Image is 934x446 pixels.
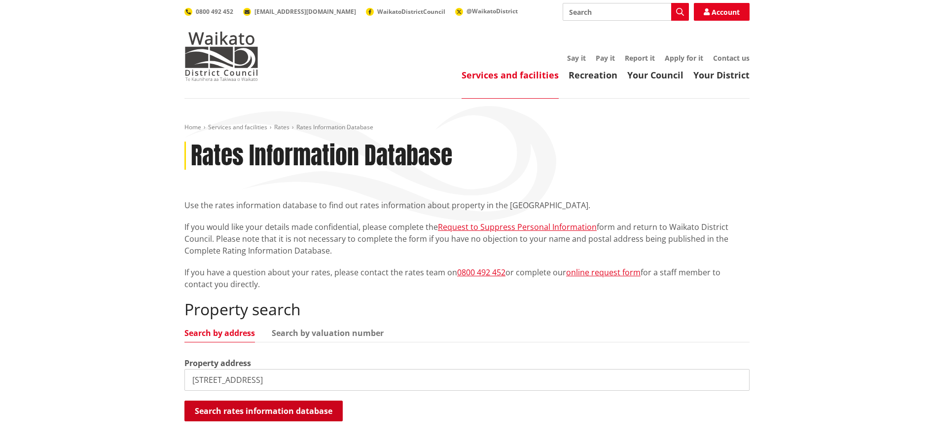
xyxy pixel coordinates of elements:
a: Say it [567,53,586,63]
iframe: Messenger Launcher [889,405,924,440]
input: e.g. Duke Street NGARUAWAHIA [184,369,750,391]
label: Property address [184,357,251,369]
a: Pay it [596,53,615,63]
a: Apply for it [665,53,703,63]
span: Rates Information Database [296,123,373,131]
a: Request to Suppress Personal Information [438,222,597,232]
a: online request form [566,267,641,278]
span: WaikatoDistrictCouncil [377,7,445,16]
a: [EMAIL_ADDRESS][DOMAIN_NAME] [243,7,356,16]
a: Your Council [627,69,683,81]
a: Home [184,123,201,131]
input: Search input [563,3,689,21]
h1: Rates Information Database [191,142,452,170]
a: 0800 492 452 [184,7,233,16]
a: Services and facilities [462,69,559,81]
img: Waikato District Council - Te Kaunihera aa Takiwaa o Waikato [184,32,258,81]
p: If you have a question about your rates, please contact the rates team on or complete our for a s... [184,266,750,290]
a: Search by address [184,329,255,337]
span: @WaikatoDistrict [467,7,518,15]
a: Services and facilities [208,123,267,131]
h2: Property search [184,300,750,319]
button: Search rates information database [184,401,343,421]
a: WaikatoDistrictCouncil [366,7,445,16]
nav: breadcrumb [184,123,750,132]
span: [EMAIL_ADDRESS][DOMAIN_NAME] [254,7,356,16]
a: 0800 492 452 [457,267,505,278]
a: @WaikatoDistrict [455,7,518,15]
p: If you would like your details made confidential, please complete the form and return to Waikato ... [184,221,750,257]
span: 0800 492 452 [196,7,233,16]
a: Your District [693,69,750,81]
a: Contact us [713,53,750,63]
a: Rates [274,123,289,131]
a: Recreation [569,69,617,81]
a: Report it [625,53,655,63]
p: Use the rates information database to find out rates information about property in the [GEOGRAPHI... [184,199,750,211]
a: Account [694,3,750,21]
a: Search by valuation number [272,329,384,337]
